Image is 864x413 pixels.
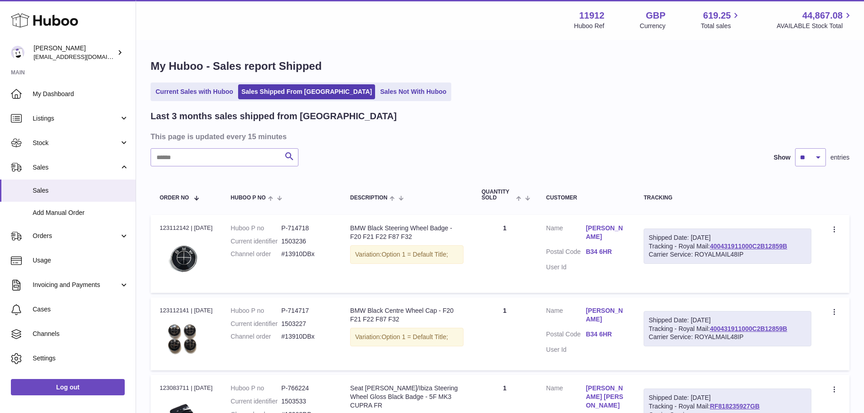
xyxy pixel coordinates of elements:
[281,237,332,246] dd: 1503236
[33,305,129,314] span: Cases
[160,306,213,315] div: 123112141 | [DATE]
[640,22,666,30] div: Currency
[281,320,332,328] dd: 1503227
[33,281,119,289] span: Invoicing and Payments
[11,379,125,395] a: Log out
[11,46,24,59] img: internalAdmin-11912@internal.huboo.com
[281,224,332,233] dd: P-714718
[231,320,282,328] dt: Current identifier
[33,186,129,195] span: Sales
[546,224,586,243] dt: Name
[586,306,626,324] a: [PERSON_NAME]
[152,84,236,99] a: Current Sales with Huboo
[586,384,626,410] a: [PERSON_NAME] [PERSON_NAME]
[33,232,119,240] span: Orders
[776,22,853,30] span: AVAILABLE Stock Total
[33,330,129,338] span: Channels
[482,189,514,201] span: Quantity Sold
[776,10,853,30] a: 44,867.08 AVAILABLE Stock Total
[703,10,731,22] span: 619.25
[649,394,806,402] div: Shipped Date: [DATE]
[151,131,847,141] h3: This page is updated every 15 minutes
[33,90,129,98] span: My Dashboard
[546,345,586,354] dt: User Id
[231,306,282,315] dt: Huboo P no
[473,297,537,370] td: 1
[473,215,537,293] td: 1
[160,224,213,232] div: 123112142 | [DATE]
[381,251,448,258] span: Option 1 = Default Title;
[546,263,586,272] dt: User Id
[381,333,448,340] span: Option 1 = Default Title;
[546,330,586,341] dt: Postal Code
[231,224,282,233] dt: Huboo P no
[33,139,119,147] span: Stock
[649,333,806,341] div: Carrier Service: ROYALMAIL48IP
[646,10,665,22] strong: GBP
[33,114,119,123] span: Listings
[377,84,449,99] a: Sales Not With Huboo
[160,384,213,392] div: 123083711 | [DATE]
[33,163,119,172] span: Sales
[151,59,849,73] h1: My Huboo - Sales report Shipped
[710,243,787,250] a: 400431911000C2B12859B
[546,306,586,326] dt: Name
[281,332,332,341] dd: #13910DBx
[802,10,843,22] span: 44,867.08
[33,354,129,363] span: Settings
[586,248,626,256] a: B34 6HR
[644,195,811,201] div: Tracking
[350,306,464,324] div: BMW Black Centre Wheel Cap - F20 F21 F22 F87 F32
[238,84,375,99] a: Sales Shipped From [GEOGRAPHIC_DATA]
[644,228,811,264] div: Tracking - Royal Mail:
[281,250,332,258] dd: #13910DBx
[774,153,791,162] label: Show
[350,328,464,346] div: Variation:
[281,397,332,406] dd: 1503533
[350,195,387,201] span: Description
[350,384,464,410] div: Seat [PERSON_NAME]/Ibiza Steering Wheel Gloss Black Badge - 5F MK3 CUPRA FR
[281,306,332,315] dd: P-714717
[160,235,205,282] img: IMG_20190916_140004659_d5449f21-9b83-45a6-989e-bf742413b61f.jpg
[649,316,806,325] div: Shipped Date: [DATE]
[644,311,811,347] div: Tracking - Royal Mail:
[586,224,626,241] a: [PERSON_NAME]
[231,397,282,406] dt: Current identifier
[160,317,205,359] img: 20200311_092318.jpg
[350,224,464,241] div: BMW Black Steering Wheel Badge - F20 F21 F22 F87 F32
[231,250,282,258] dt: Channel order
[579,10,605,22] strong: 11912
[574,22,605,30] div: Huboo Ref
[649,233,806,242] div: Shipped Date: [DATE]
[231,237,282,246] dt: Current identifier
[546,384,586,412] dt: Name
[546,195,625,201] div: Customer
[34,53,133,60] span: [EMAIL_ADDRESS][DOMAIN_NAME]
[33,256,129,265] span: Usage
[151,110,397,122] h2: Last 3 months sales shipped from [GEOGRAPHIC_DATA]
[33,209,129,217] span: Add Manual Order
[830,153,849,162] span: entries
[649,250,806,259] div: Carrier Service: ROYALMAIL48IP
[231,195,266,201] span: Huboo P no
[34,44,115,61] div: [PERSON_NAME]
[701,22,741,30] span: Total sales
[586,330,626,339] a: B34 6HR
[231,332,282,341] dt: Channel order
[281,384,332,393] dd: P-766224
[701,10,741,30] a: 619.25 Total sales
[546,248,586,258] dt: Postal Code
[710,325,787,332] a: 400431911000C2B12859B
[231,384,282,393] dt: Huboo P no
[160,195,189,201] span: Order No
[350,245,464,264] div: Variation:
[710,403,760,410] a: RF818235927GB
